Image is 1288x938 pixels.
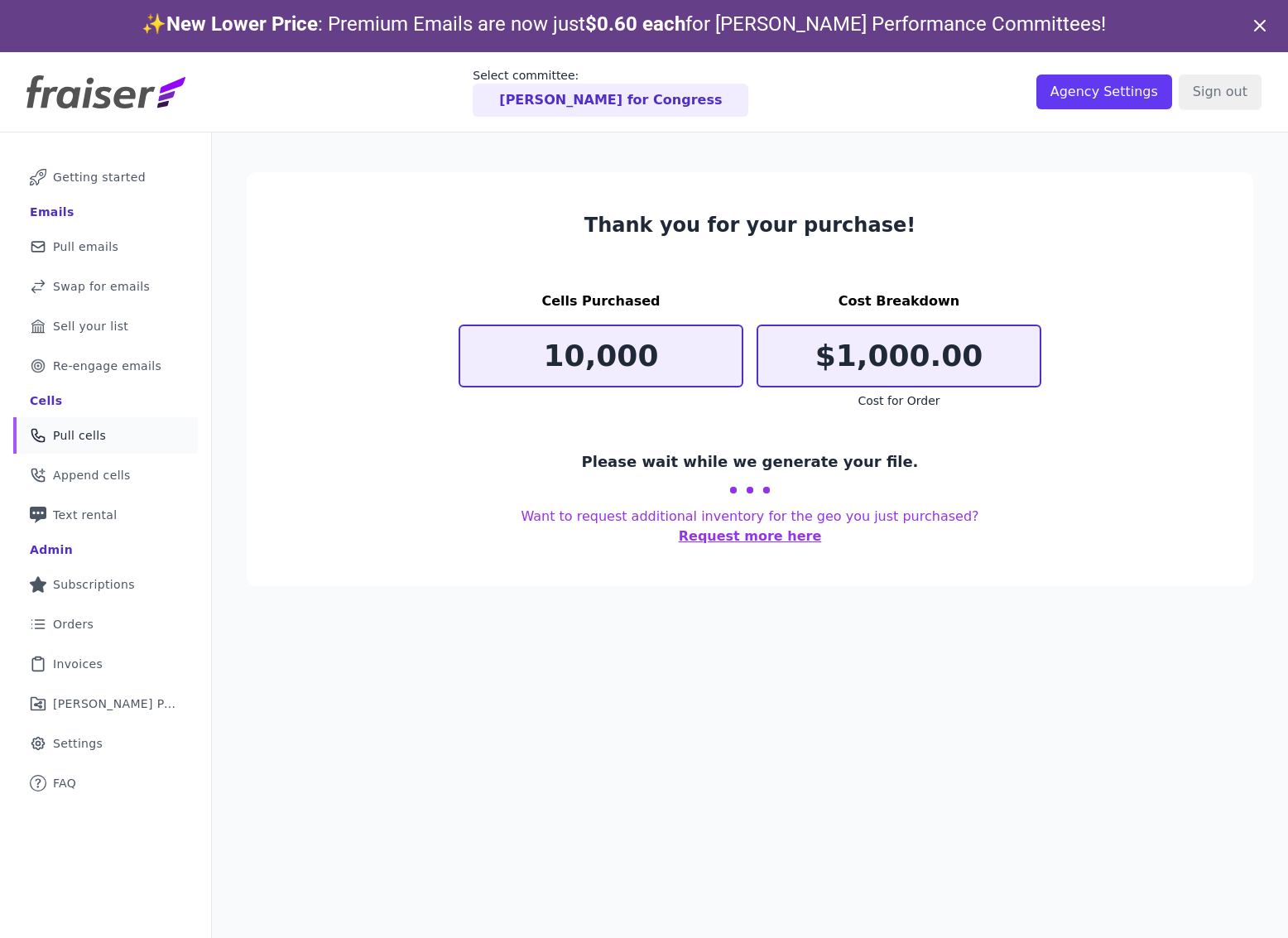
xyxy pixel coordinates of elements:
a: Orders [13,606,198,642]
input: Agency Settings [1036,75,1172,109]
input: Sign out [1179,75,1262,109]
span: FAQ [53,775,76,791]
a: Sell your list [13,308,198,344]
a: Pull emails [13,228,198,265]
p: [PERSON_NAME] for Congress [499,90,722,110]
h3: Cost Breakdown [757,291,1041,311]
a: Select committee: [PERSON_NAME] for Congress [473,67,748,117]
a: Swap for emails [13,268,198,305]
a: Invoices [13,646,198,682]
p: Select committee: [473,67,748,84]
a: Text rental [13,497,198,533]
a: FAQ [13,765,198,801]
p: Want to request additional inventory for the geo you just purchased? [459,507,1041,546]
span: Text rental [53,507,118,523]
a: Settings [13,725,198,762]
h3: Cells Purchased [459,291,743,311]
span: Cost for Order [858,394,940,407]
span: Subscriptions [53,576,135,593]
p: Please wait while we generate your file. [582,450,919,474]
span: Settings [53,735,103,752]
span: Pull cells [53,427,106,444]
div: Admin [30,541,73,558]
h3: Thank you for your purchase! [459,212,1041,238]
a: Getting started [13,159,198,195]
p: 10,000 [460,339,742,373]
span: Append cells [53,467,131,483]
span: Orders [53,616,94,633]
span: Getting started [53,169,146,185]
a: Pull cells [13,417,198,454]
span: Re-engage emails [53,358,161,374]
a: Append cells [13,457,198,493]
span: Sell your list [53,318,128,334]
a: Re-engage emails [13,348,198,384]
span: Swap for emails [53,278,150,295]
span: Invoices [53,656,103,672]
button: Request more here [679,527,822,546]
p: $1,000.00 [758,339,1040,373]
a: Subscriptions [13,566,198,603]
a: [PERSON_NAME] Performance [13,685,198,722]
img: Fraiser Logo [26,75,185,108]
span: Pull emails [53,238,118,255]
div: Cells [30,392,62,409]
div: Emails [30,204,74,220]
span: [PERSON_NAME] Performance [53,695,178,712]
